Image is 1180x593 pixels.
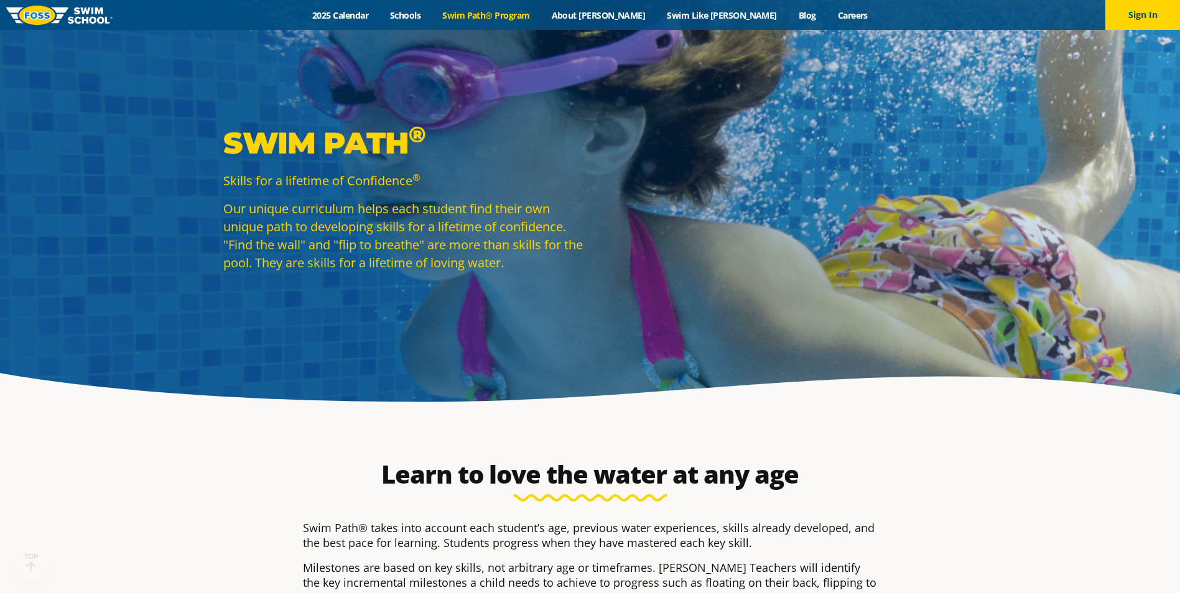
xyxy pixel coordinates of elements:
[303,520,878,550] p: Swim Path® takes into account each student’s age, previous water experiences, skills already deve...
[6,6,113,25] img: FOSS Swim School Logo
[24,553,39,572] div: TOP
[412,171,420,183] sup: ®
[656,9,788,21] a: Swim Like [PERSON_NAME]
[223,200,584,272] p: Our unique curriculum helps each student find their own unique path to developing skills for a li...
[787,9,827,21] a: Blog
[379,9,432,21] a: Schools
[541,9,656,21] a: About [PERSON_NAME]
[223,124,584,162] p: Swim Path
[297,459,884,489] h2: Learn to love the water at any age
[409,121,425,148] sup: ®
[302,9,379,21] a: 2025 Calendar
[827,9,878,21] a: Careers
[223,172,584,190] p: Skills for a lifetime of Confidence
[432,9,541,21] a: Swim Path® Program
